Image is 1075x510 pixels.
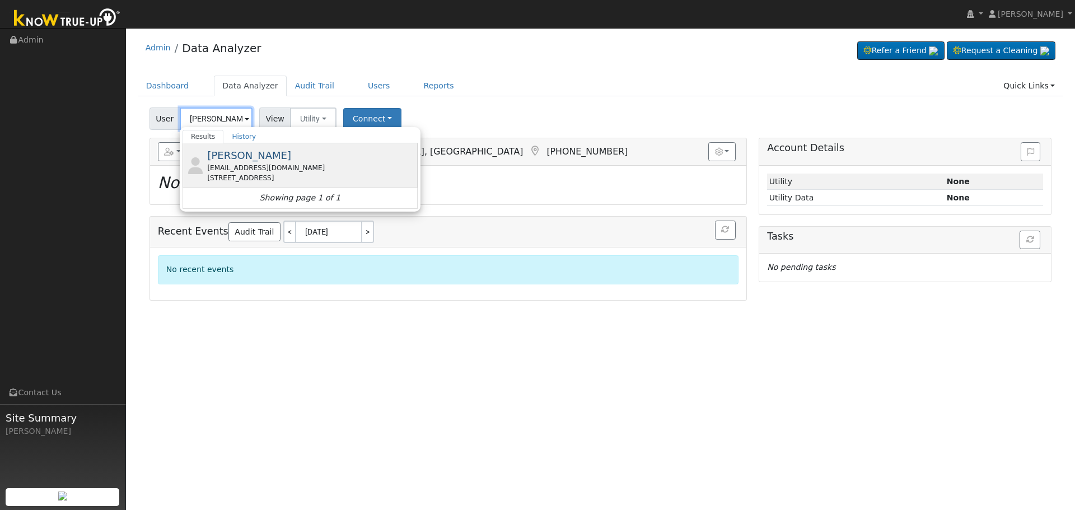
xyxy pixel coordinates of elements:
[947,177,970,186] strong: ID: null, authorized: None
[228,222,281,241] a: Audit Trail
[415,76,462,96] a: Reports
[529,146,541,157] a: Map
[58,492,67,500] img: retrieve
[259,107,291,130] span: View
[947,193,970,202] strong: None
[158,255,739,284] div: No recent events
[182,41,261,55] a: Data Analyzer
[929,46,938,55] img: retrieve
[283,221,295,243] a: <
[331,146,524,157] span: [GEOGRAPHIC_DATA], [GEOGRAPHIC_DATA]
[180,107,253,130] input: Select a User
[362,221,374,243] a: >
[290,107,336,130] button: Utility
[1020,231,1040,250] button: Refresh
[1021,142,1040,161] button: Issue History
[715,221,736,240] button: Refresh
[223,130,264,143] a: History
[1040,46,1049,55] img: retrieve
[183,130,224,143] a: Results
[214,76,287,96] a: Data Analyzer
[146,43,171,52] a: Admin
[207,173,415,183] div: [STREET_ADDRESS]
[767,174,945,190] td: Utility
[207,149,291,161] span: [PERSON_NAME]
[546,146,628,157] span: [PHONE_NUMBER]
[6,410,120,425] span: Site Summary
[158,174,322,192] i: No Utility connection
[995,76,1063,96] a: Quick Links
[138,76,198,96] a: Dashboard
[158,221,739,243] h5: Recent Events
[998,10,1063,18] span: [PERSON_NAME]
[857,41,945,60] a: Refer a Friend
[359,76,399,96] a: Users
[207,163,415,173] div: [EMAIL_ADDRESS][DOMAIN_NAME]
[6,425,120,437] div: [PERSON_NAME]
[947,41,1055,60] a: Request a Cleaning
[343,108,401,130] button: Connect
[767,231,1043,242] h5: Tasks
[8,6,126,31] img: Know True-Up
[767,142,1043,154] h5: Account Details
[260,192,340,204] i: Showing page 1 of 1
[287,76,343,96] a: Audit Trail
[767,263,835,272] i: No pending tasks
[149,107,180,130] span: User
[767,190,945,206] td: Utility Data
